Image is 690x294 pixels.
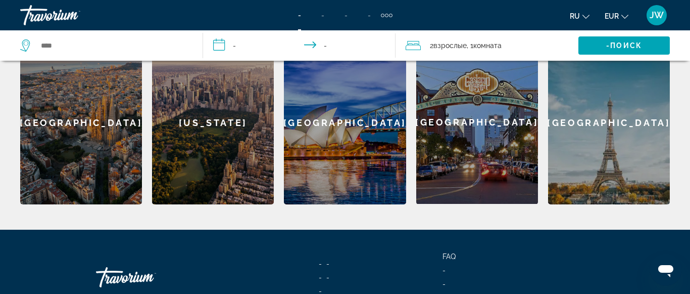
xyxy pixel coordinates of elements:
[96,262,197,292] a: Travorium
[203,30,396,61] button: Ein- und Auschecken
[606,41,642,50] span: -
[644,5,670,26] button: Benutzermenü
[430,38,467,53] span: 2
[396,30,578,61] button: Reisende: 2 Erwachsene, 0 Kinder
[381,7,392,23] button: Zusätzliche Navigationsartikel
[650,10,664,20] span: JW
[442,280,446,288] a: -
[298,11,301,19] a: -
[319,260,322,268] a: -
[20,40,142,204] a: [GEOGRAPHIC_DATA]
[344,11,348,19] a: -
[368,11,371,19] a: -
[20,2,121,28] a: Travorium
[578,36,670,55] button: -Поиск
[152,40,274,204] a: [US_STATE]
[442,266,446,274] a: -
[326,260,329,268] a: -
[319,273,322,281] a: -
[548,40,670,204] a: [GEOGRAPHIC_DATA]
[416,40,538,204] a: [GEOGRAPHIC_DATA]
[326,273,329,281] a: -
[605,9,628,23] button: Währung ändern
[570,9,589,23] button: Sprache ändern
[605,12,619,20] span: EUR
[442,253,456,261] a: FAQ
[650,254,682,286] iframe: Schaltfläche zum Öffnen des Messaging-Fensters
[570,12,580,20] span: ru
[610,41,642,50] span: Поиск
[473,41,502,50] span: Комната
[467,38,502,53] span: , 1
[321,11,324,19] a: -
[284,40,406,204] a: [GEOGRAPHIC_DATA]
[433,41,467,50] span: Взрослые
